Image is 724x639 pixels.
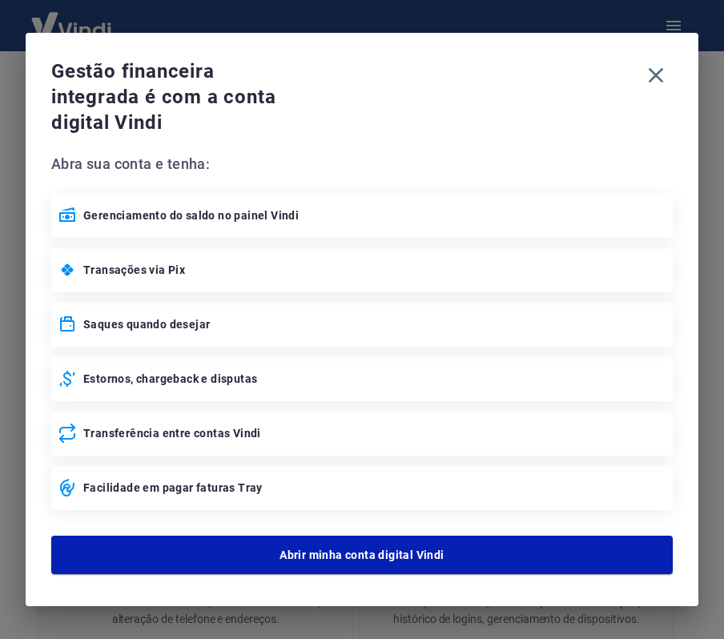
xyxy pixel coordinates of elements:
span: Gerenciamento do saldo no painel Vindi [83,207,299,223]
span: Gestão financeira integrada é com a conta digital Vindi [51,58,280,135]
span: Facilidade em pagar faturas Tray [83,480,263,496]
span: Transações via Pix [83,262,185,278]
span: Saques quando desejar [83,316,210,332]
span: Abra sua conta e tenha: [51,155,673,174]
span: Transferência entre contas Vindi [83,425,261,441]
span: Estornos, chargeback e disputas [83,371,257,387]
button: Abrir minha conta digital Vindi [51,536,673,574]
